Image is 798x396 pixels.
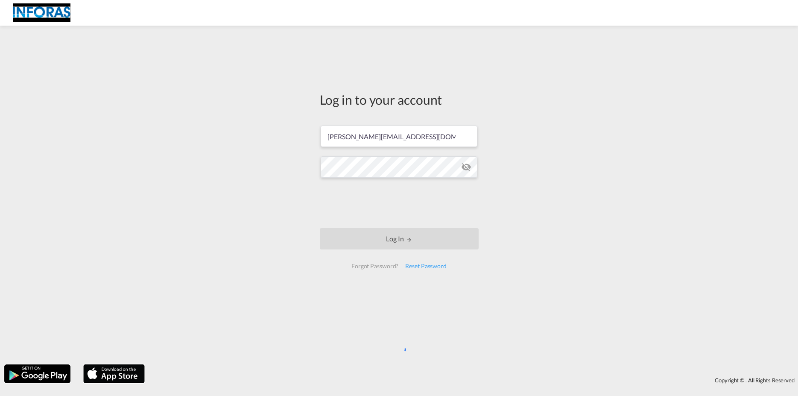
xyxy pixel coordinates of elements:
img: eff75c7098ee11eeb65dd1c63e392380.jpg [13,3,70,23]
img: apple.png [82,364,146,384]
div: Forgot Password? [348,258,402,274]
img: google.png [3,364,71,384]
button: LOGIN [320,228,479,249]
div: Reset Password [402,258,450,274]
div: Log in to your account [320,91,479,109]
input: Enter email/phone number [321,126,477,147]
iframe: reCAPTCHA [334,186,464,220]
div: Copyright © . All Rights Reserved [149,373,798,387]
md-icon: icon-eye-off [461,162,471,172]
